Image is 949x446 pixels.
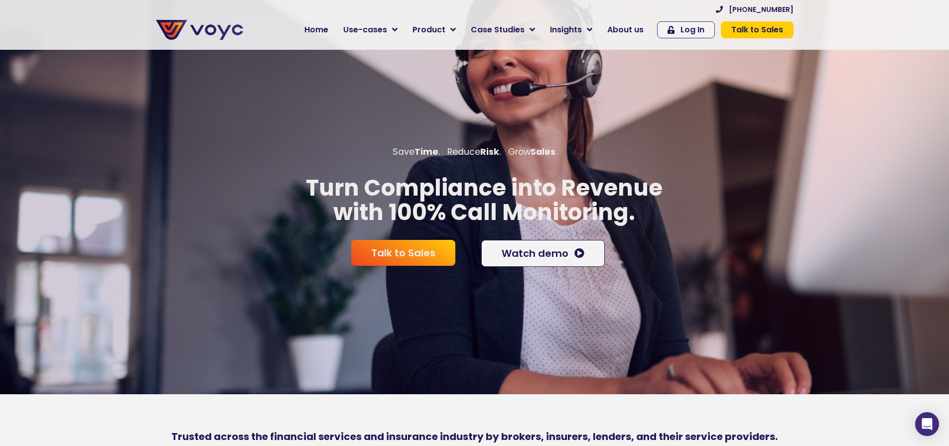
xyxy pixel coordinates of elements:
[481,240,605,267] a: Watch demo
[351,240,455,266] a: Talk to Sales
[412,24,445,36] span: Product
[343,24,387,36] span: Use-cases
[542,20,600,40] a: Insights
[729,6,794,13] span: [PHONE_NUMBER]
[480,146,499,158] b: Risk
[731,26,783,34] span: Talk to Sales
[607,24,644,36] span: About us
[600,20,651,40] a: About us
[304,24,328,36] span: Home
[531,146,555,158] b: Sales
[156,20,243,40] img: voyc-full-logo
[721,21,794,38] a: Talk to Sales
[297,20,336,40] a: Home
[680,26,704,34] span: Log In
[336,20,405,40] a: Use-cases
[657,21,715,38] a: Log In
[414,146,438,158] b: Time
[915,412,939,436] div: Open Intercom Messenger
[371,248,435,258] span: Talk to Sales
[471,24,525,36] span: Case Studies
[716,6,794,13] a: [PHONE_NUMBER]
[463,20,542,40] a: Case Studies
[502,248,568,258] span: Watch demo
[171,430,778,444] b: Trusted across the financial services and insurance industry by brokers, insurers, lenders, and t...
[405,20,463,40] a: Product
[550,24,582,36] span: Insights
